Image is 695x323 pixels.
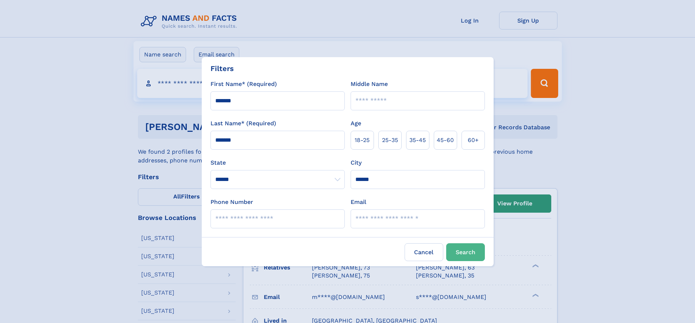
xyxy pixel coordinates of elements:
[382,136,398,145] span: 25‑35
[211,158,345,167] label: State
[405,243,443,261] label: Cancel
[351,198,366,206] label: Email
[437,136,454,145] span: 45‑60
[211,198,253,206] label: Phone Number
[409,136,426,145] span: 35‑45
[211,63,234,74] div: Filters
[351,158,362,167] label: City
[351,80,388,88] label: Middle Name
[355,136,370,145] span: 18‑25
[468,136,479,145] span: 60+
[211,80,277,88] label: First Name* (Required)
[351,119,361,128] label: Age
[211,119,276,128] label: Last Name* (Required)
[446,243,485,261] button: Search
